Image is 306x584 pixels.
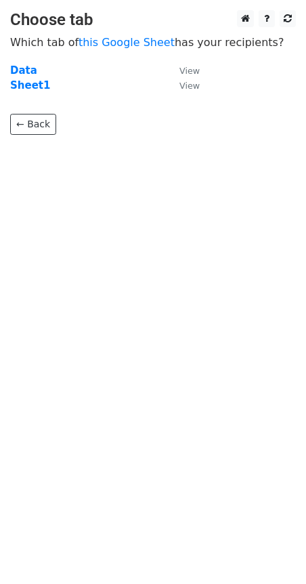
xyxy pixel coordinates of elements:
[179,81,200,91] small: View
[10,64,37,77] a: Data
[79,36,175,49] a: this Google Sheet
[166,79,200,91] a: View
[166,64,200,77] a: View
[10,79,50,91] a: Sheet1
[179,66,200,76] small: View
[10,35,296,49] p: Which tab of has your recipients?
[10,114,56,135] a: ← Back
[10,10,296,30] h3: Choose tab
